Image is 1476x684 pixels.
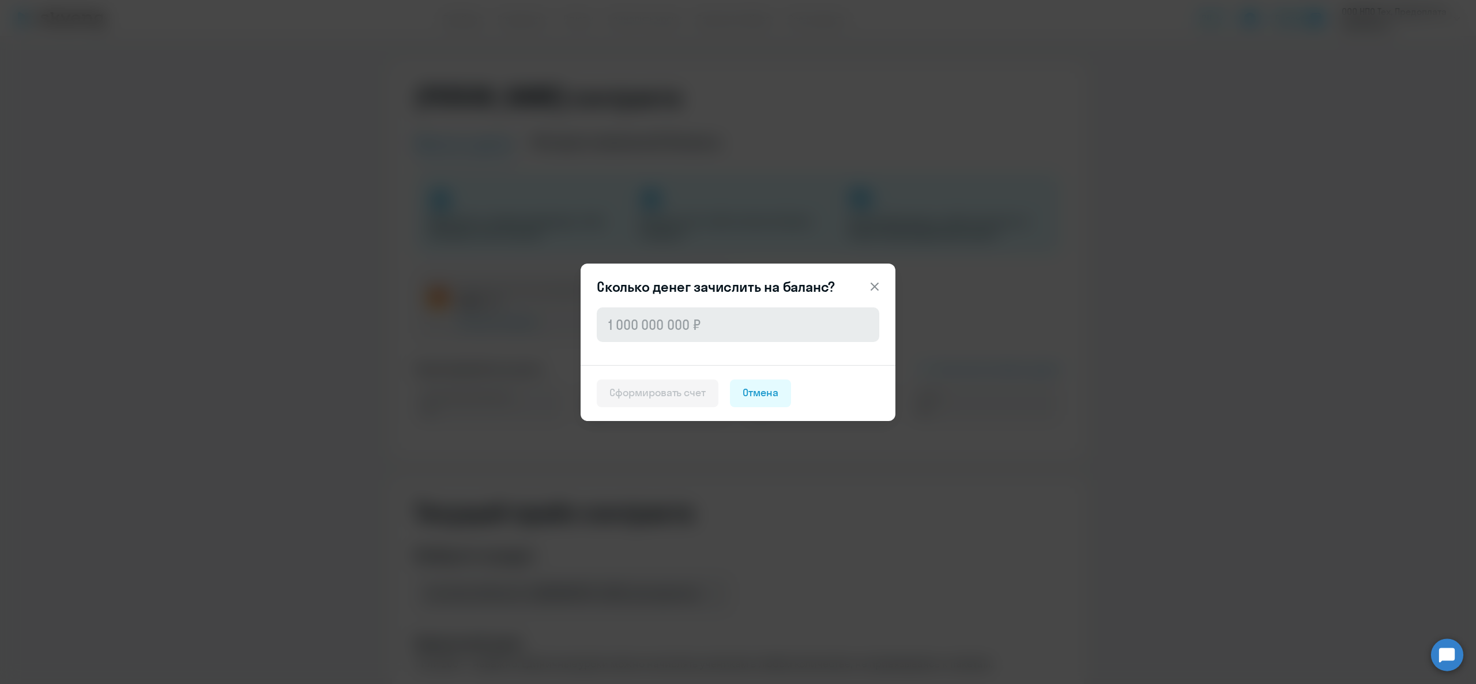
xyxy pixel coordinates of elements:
[730,379,791,407] button: Отмена
[597,307,879,342] input: 1 000 000 000 ₽
[581,277,895,296] header: Сколько денег зачислить на баланс?
[609,385,706,400] div: Сформировать счет
[597,379,718,407] button: Сформировать счет
[743,385,778,400] div: Отмена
